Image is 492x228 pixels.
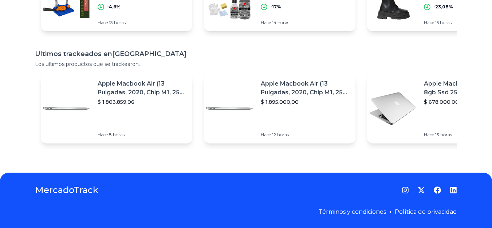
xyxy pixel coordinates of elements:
[41,83,92,134] img: Featured image
[418,186,425,194] a: Twitter
[367,83,418,134] img: Featured image
[98,20,186,25] p: Hace 13 horas
[35,49,457,59] h1: Ultimos trackeados en [GEOGRAPHIC_DATA]
[41,74,192,144] a: Featured imageApple Macbook Air (13 Pulgadas, 2020, Chip M1, 256 Gb De Ssd, 8 Gb De Ram) - Plata$...
[433,4,453,10] p: -23,08%
[402,186,409,194] a: Instagram
[261,98,350,106] p: $ 1.895.000,00
[98,98,186,106] p: $ 1.803.859,06
[204,83,255,134] img: Featured image
[450,186,457,194] a: LinkedIn
[261,20,350,25] p: Hace 14 horas
[35,60,457,68] p: Los ultimos productos que se trackearon.
[395,208,457,215] a: Política de privacidad
[98,79,186,97] p: Apple Macbook Air (13 Pulgadas, 2020, Chip M1, 256 Gb De Ssd, 8 Gb De Ram) - Plata
[204,74,355,144] a: Featured imageApple Macbook Air (13 Pulgadas, 2020, Chip M1, 256 Gb De Ssd, 8 Gb De Ram) - Plata$...
[434,186,441,194] a: Facebook
[270,4,281,10] p: -17%
[98,132,186,138] p: Hace 8 horas
[261,79,350,97] p: Apple Macbook Air (13 Pulgadas, 2020, Chip M1, 256 Gb De Ssd, 8 Gb De Ram) - Plata
[319,208,386,215] a: Términos y condiciones
[107,4,121,10] p: -4,6%
[261,132,350,138] p: Hace 12 horas
[35,184,98,196] a: MercadoTrack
